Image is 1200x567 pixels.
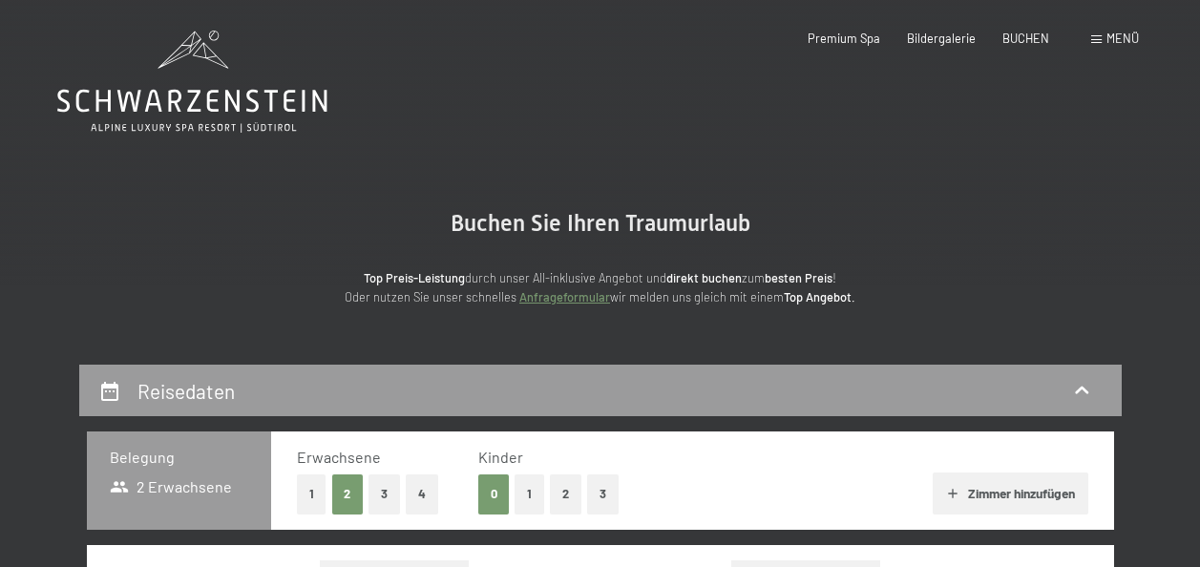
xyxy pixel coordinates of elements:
span: Kinder [478,448,523,466]
button: 2 [550,474,581,514]
span: Menü [1106,31,1139,46]
h2: Reisedaten [137,379,235,403]
span: 2 Erwachsene [110,476,233,497]
button: Zimmer hinzufügen [933,472,1088,514]
button: 0 [478,474,510,514]
button: 3 [587,474,619,514]
p: durch unser All-inklusive Angebot und zum ! Oder nutzen Sie unser schnelles wir melden uns gleich... [219,268,982,307]
strong: Top Preis-Leistung [364,270,465,285]
button: 1 [515,474,544,514]
strong: Top Angebot. [784,289,855,304]
span: Buchen Sie Ihren Traumurlaub [451,210,750,237]
button: 1 [297,474,326,514]
a: Bildergalerie [907,31,976,46]
button: 4 [406,474,438,514]
button: 3 [368,474,400,514]
button: 2 [332,474,364,514]
h3: Belegung [110,447,249,468]
a: BUCHEN [1002,31,1049,46]
strong: besten Preis [765,270,832,285]
a: Anfrageformular [519,289,610,304]
a: Premium Spa [808,31,880,46]
span: Erwachsene [297,448,381,466]
strong: direkt buchen [666,270,742,285]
